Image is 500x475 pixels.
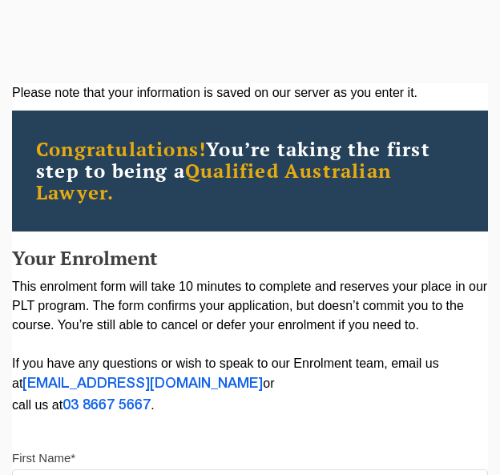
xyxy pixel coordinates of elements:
[12,450,75,466] label: First Name*
[12,248,488,268] h2: Your Enrolment
[62,399,151,412] a: 03 8667 5667
[36,139,464,203] h2: You’re taking the first step to being a
[36,158,391,205] span: Qualified Australian Lawyer.
[36,136,206,162] span: Congratulations!
[12,277,488,417] p: This enrolment form will take 10 minutes to complete and reserves your place in our PLT program. ...
[22,377,263,390] a: [EMAIL_ADDRESS][DOMAIN_NAME]
[12,83,488,103] div: Please note that your information is saved on our server as you enter it.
